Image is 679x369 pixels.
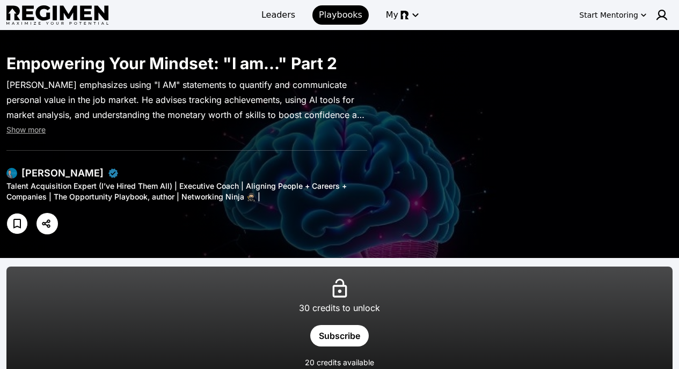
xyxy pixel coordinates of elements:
img: user icon [655,9,668,21]
button: Subscribe [310,325,369,346]
a: Leaders [255,5,302,25]
div: [PERSON_NAME] [21,166,104,181]
button: Start Mentoring [577,6,649,24]
span: My [386,9,398,21]
button: My [379,5,424,25]
div: Start Mentoring [579,10,638,20]
button: Save [6,213,28,234]
div: 30 credits to unlock [299,301,380,314]
img: Regimen logo [6,5,108,25]
img: avatar of David Camacho [6,168,17,179]
button: Show more [6,124,46,135]
div: Verified partner - David Camacho [108,168,119,179]
p: [PERSON_NAME] emphasizes using "I AM" statements to quantify and communicate personal value in th... [6,77,367,122]
span: Leaders [261,9,295,21]
a: Playbooks [312,5,369,25]
div: 20 credits available [305,357,374,368]
div: Talent Acquisition Expert (I’ve Hired Them All) | Executive Coach | Aligning People + Careers + C... [6,181,367,202]
span: Playbooks [319,9,362,21]
span: Empowering Your Mindset: "I am..." Part 2 [6,54,337,73]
